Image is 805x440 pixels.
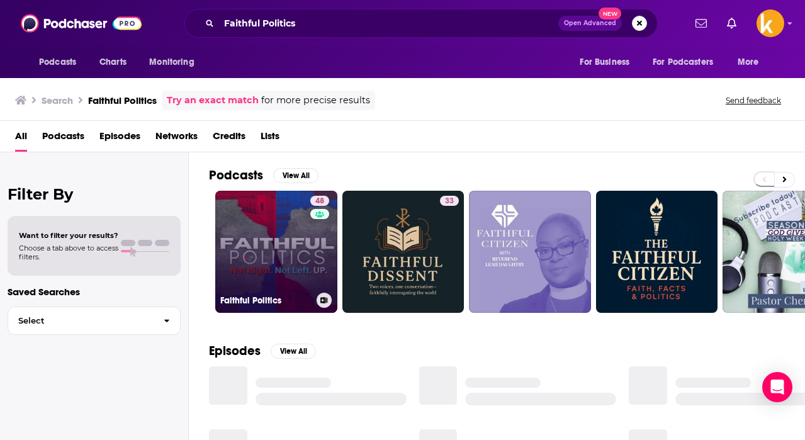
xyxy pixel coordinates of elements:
a: Try an exact match [167,93,259,108]
a: EpisodesView All [209,343,316,359]
h2: Filter By [8,185,181,203]
span: For Podcasters [653,54,713,71]
a: 48Faithful Politics [215,191,337,313]
img: Podchaser - Follow, Share and Rate Podcasts [21,11,142,35]
div: Search podcasts, credits, & more... [184,9,658,38]
span: 48 [315,195,324,208]
input: Search podcasts, credits, & more... [219,13,558,33]
img: User Profile [757,9,784,37]
button: Show profile menu [757,9,784,37]
h3: Faithful Politics [220,295,312,306]
span: More [738,54,759,71]
a: Networks [155,126,198,152]
a: Show notifications dropdown [722,13,741,34]
a: Show notifications dropdown [690,13,712,34]
button: open menu [729,50,775,74]
span: Charts [99,54,127,71]
button: View All [271,344,316,359]
h2: Podcasts [209,167,263,183]
a: Lists [261,126,279,152]
a: PodcastsView All [209,167,318,183]
button: View All [273,168,318,183]
h3: Search [42,94,73,106]
button: open menu [30,50,93,74]
span: for more precise results [261,93,370,108]
span: Logged in as sshawan [757,9,784,37]
a: Credits [213,126,245,152]
button: open menu [571,50,645,74]
button: Open AdvancedNew [558,16,622,31]
span: Open Advanced [564,20,616,26]
h3: Faithful Politics [88,94,157,106]
a: Podcasts [42,126,84,152]
div: Open Intercom Messenger [762,372,792,402]
button: Select [8,307,181,335]
a: Episodes [99,126,140,152]
button: open menu [140,50,210,74]
span: Want to filter your results? [19,231,118,240]
a: All [15,126,27,152]
span: Select [8,317,154,325]
a: 33 [342,191,464,313]
span: 33 [445,195,454,208]
a: 33 [440,196,459,206]
span: Choose a tab above to access filters. [19,244,118,261]
span: New [599,8,621,20]
span: Podcasts [39,54,76,71]
span: Monitoring [149,54,194,71]
h2: Episodes [209,343,261,359]
span: For Business [580,54,629,71]
button: Send feedback [722,95,785,106]
button: open menu [645,50,731,74]
p: Saved Searches [8,286,181,298]
a: Charts [91,50,134,74]
a: 48 [310,196,329,206]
